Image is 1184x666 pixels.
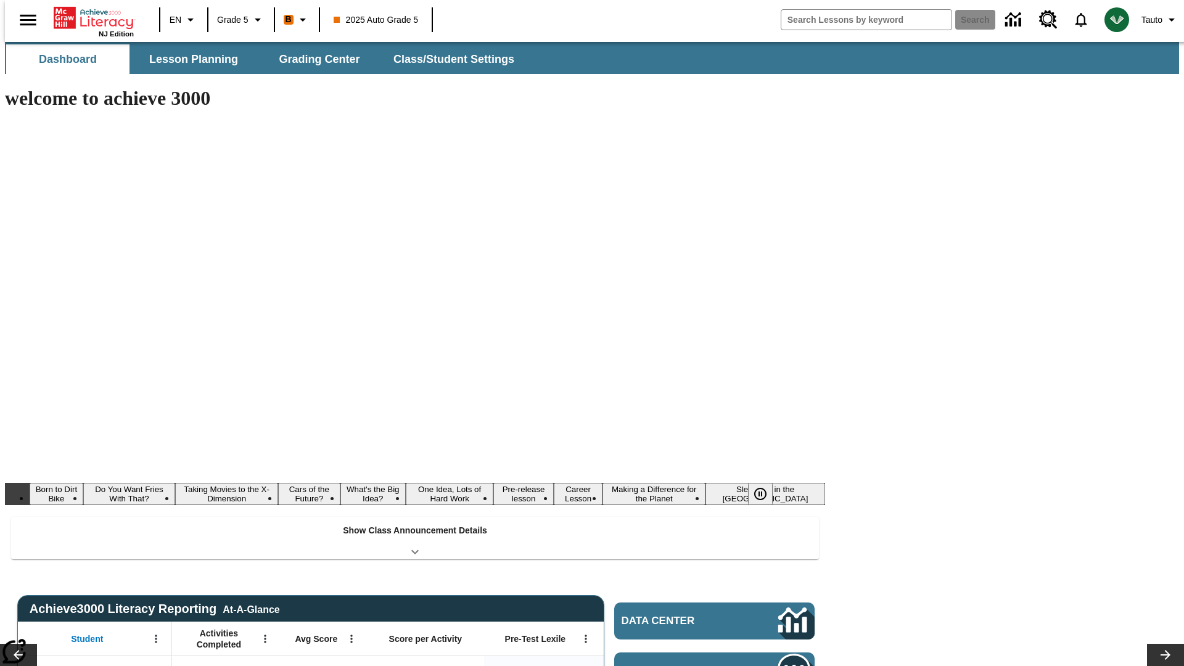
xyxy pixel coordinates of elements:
button: Slide 2 Do You Want Fries With That? [83,483,175,505]
button: Lesson carousel, Next [1147,644,1184,666]
span: Achieve3000 Literacy Reporting [30,602,280,616]
a: Resource Center, Will open in new tab [1032,3,1065,36]
button: Slide 3 Taking Movies to the X-Dimension [175,483,278,505]
span: Student [71,633,103,644]
button: Slide 6 One Idea, Lots of Hard Work [406,483,493,505]
button: Profile/Settings [1137,9,1184,31]
div: SubNavbar [5,44,525,74]
button: Slide 5 What's the Big Idea? [340,483,406,505]
a: Home [54,6,134,30]
span: Data Center [622,615,737,627]
span: Grade 5 [217,14,249,27]
button: Open Menu [147,630,165,648]
button: Grade: Grade 5, Select a grade [212,9,270,31]
span: Avg Score [295,633,337,644]
h1: welcome to achieve 3000 [5,87,825,110]
span: Pre-Test Lexile [505,633,566,644]
span: NJ Edition [99,30,134,38]
button: Class/Student Settings [384,44,524,74]
div: Show Class Announcement Details [11,517,819,559]
button: Lesson Planning [132,44,255,74]
input: search field [781,10,952,30]
img: avatar image [1104,7,1129,32]
button: Slide 8 Career Lesson [554,483,602,505]
button: Open Menu [256,630,274,648]
button: Dashboard [6,44,129,74]
a: Data Center [614,602,815,639]
button: Open side menu [10,2,46,38]
span: 2025 Auto Grade 5 [334,14,419,27]
button: Language: EN, Select a language [164,9,203,31]
button: Slide 9 Making a Difference for the Planet [602,483,705,505]
span: Score per Activity [389,633,462,644]
span: B [286,12,292,27]
button: Open Menu [577,630,595,648]
div: At-A-Glance [223,602,279,615]
span: Tauto [1141,14,1162,27]
a: Data Center [998,3,1032,37]
button: Open Menu [342,630,361,648]
button: Pause [748,483,773,505]
div: SubNavbar [5,42,1179,74]
button: Boost Class color is orange. Change class color [279,9,315,31]
div: Home [54,4,134,38]
button: Slide 1 Born to Dirt Bike [30,483,83,505]
button: Grading Center [258,44,381,74]
button: Slide 10 Sleepless in the Animal Kingdom [705,483,825,505]
span: EN [170,14,181,27]
div: Pause [748,483,785,505]
p: Show Class Announcement Details [343,524,487,537]
span: Activities Completed [178,628,260,650]
button: Select a new avatar [1097,4,1137,36]
button: Slide 7 Pre-release lesson [493,483,554,505]
a: Notifications [1065,4,1097,36]
button: Slide 4 Cars of the Future? [278,483,340,505]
